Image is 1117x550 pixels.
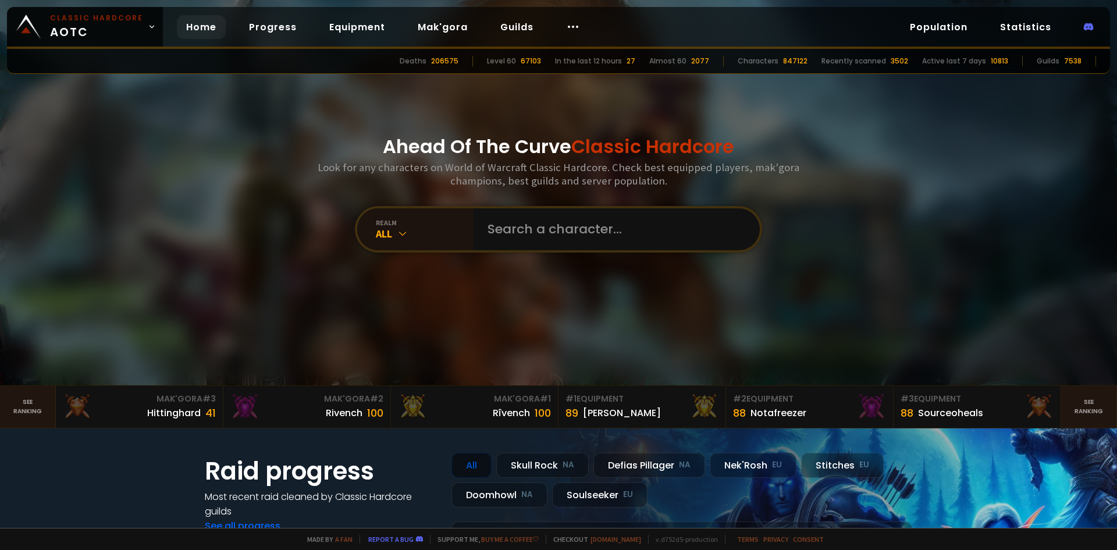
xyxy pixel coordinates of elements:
[205,453,437,489] h1: Raid progress
[1037,56,1059,66] div: Guilds
[918,406,983,420] div: Sourceoheals
[391,386,558,428] a: Mak'Gora#1Rîvench100
[901,15,977,39] a: Population
[565,393,577,404] span: # 1
[738,56,778,66] div: Characters
[565,393,718,405] div: Equipment
[552,482,648,508] div: Soulseeker
[623,489,633,501] small: EU
[205,489,437,519] h4: Most recent raid cleaned by Classic Hardcore guilds
[481,208,746,250] input: Search a character...
[451,453,492,478] div: All
[7,7,163,47] a: Classic HardcoreAOTC
[555,56,622,66] div: In the last 12 hours
[408,15,477,39] a: Mak'gora
[679,459,691,471] small: NA
[1061,386,1117,428] a: Seeranking
[733,393,886,405] div: Equipment
[300,535,353,544] span: Made by
[147,406,201,420] div: Hittinghard
[400,56,426,66] div: Deaths
[205,519,280,533] a: See all progress
[223,386,391,428] a: Mak'Gora#2Rivench100
[383,133,734,161] h1: Ahead Of The Curve
[177,15,226,39] a: Home
[793,535,824,544] a: Consent
[521,56,541,66] div: 67103
[313,161,804,187] h3: Look for any characters on World of Warcraft Classic Hardcore. Check best equipped players, mak'g...
[202,393,216,404] span: # 3
[50,13,143,41] span: AOTC
[63,393,216,405] div: Mak'Gora
[535,405,551,421] div: 100
[801,453,884,478] div: Stitches
[521,489,533,501] small: NA
[558,386,726,428] a: #1Equipment89[PERSON_NAME]
[750,406,806,420] div: Notafreezer
[991,56,1008,66] div: 10813
[368,535,414,544] a: Report a bug
[230,393,383,405] div: Mak'Gora
[821,56,886,66] div: Recently scanned
[398,393,551,405] div: Mak'Gora
[571,133,734,159] span: Classic Hardcore
[733,405,746,421] div: 88
[430,535,539,544] span: Support me,
[496,453,589,478] div: Skull Rock
[370,393,383,404] span: # 2
[783,56,807,66] div: 847122
[763,535,788,544] a: Privacy
[991,15,1061,39] a: Statistics
[491,15,543,39] a: Guilds
[901,405,913,421] div: 88
[648,535,718,544] span: v. d752d5 - production
[590,535,641,544] a: [DOMAIN_NAME]
[487,56,516,66] div: Level 60
[326,406,362,420] div: Rivench
[859,459,869,471] small: EU
[56,386,223,428] a: Mak'Gora#3Hittinghard41
[733,393,746,404] span: # 2
[726,386,894,428] a: #2Equipment88Notafreezer
[240,15,306,39] a: Progress
[481,535,539,544] a: Buy me a coffee
[546,535,641,544] span: Checkout
[565,405,578,421] div: 89
[1064,56,1082,66] div: 7538
[335,535,353,544] a: a fan
[431,56,458,66] div: 206575
[320,15,394,39] a: Equipment
[691,56,709,66] div: 2077
[891,56,908,66] div: 3502
[922,56,986,66] div: Active last 7 days
[894,386,1061,428] a: #3Equipment88Sourceoheals
[205,405,216,421] div: 41
[593,453,705,478] div: Defias Pillager
[540,393,551,404] span: # 1
[627,56,635,66] div: 27
[563,459,574,471] small: NA
[376,218,474,227] div: realm
[376,227,474,240] div: All
[493,406,530,420] div: Rîvench
[451,482,547,508] div: Doomhowl
[583,406,661,420] div: [PERSON_NAME]
[710,453,796,478] div: Nek'Rosh
[772,459,782,471] small: EU
[367,405,383,421] div: 100
[649,56,686,66] div: Almost 60
[50,13,143,23] small: Classic Hardcore
[737,535,759,544] a: Terms
[901,393,914,404] span: # 3
[901,393,1054,405] div: Equipment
